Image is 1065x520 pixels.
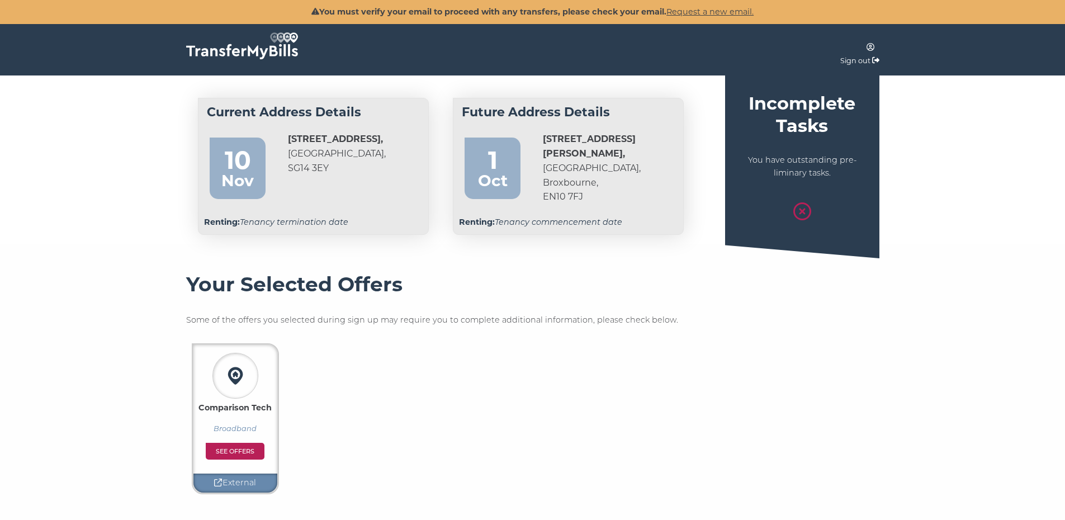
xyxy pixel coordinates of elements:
img: TransferMyBills.com - Helping ease the stress of moving [186,32,298,59]
img: Comparison Tech logo [216,356,255,395]
strong: [STREET_ADDRESS][PERSON_NAME], [543,134,636,159]
div: Nov [215,168,260,193]
div: 1 [470,140,515,168]
p: External [196,476,274,489]
strong: [STREET_ADDRESS], [288,134,383,144]
em: Broadband [214,424,257,433]
p: You must verify your email to proceed with any transfers, please check your email. [6,6,1059,18]
strong: Renting: [204,217,240,227]
address: [GEOGRAPHIC_DATA], SG14 3EY [288,132,386,176]
em: Tenancy commencement date [459,217,622,227]
h4: Current Address Details [207,104,419,121]
div: Oct [470,168,515,193]
h4: Incomplete Tasks [733,92,871,137]
a: Sign out [840,56,870,65]
div: 10 [215,140,260,168]
h4: Future Address Details [462,104,674,121]
a: 10 Nov [198,126,277,210]
a: Request a new email. [666,7,754,17]
strong: Renting: [459,217,495,227]
strong: Comparison Tech [198,403,272,413]
a: See offers [206,443,264,460]
em: Tenancy termination date [204,217,348,227]
address: [GEOGRAPHIC_DATA], Broxbourne, EN10 7FJ [543,132,646,204]
p: Some of the offers you selected during sign up may require you to complete additional information... [186,314,879,327]
a: [STREET_ADDRESS],[GEOGRAPHIC_DATA],SG14 3EY [288,132,386,176]
h3: Your Selected Offers [186,272,879,297]
a: 1 Oct [453,126,532,210]
p: You have outstanding pre-liminary tasks. [733,154,871,180]
a: [STREET_ADDRESS][PERSON_NAME],[GEOGRAPHIC_DATA],Broxbourne,EN10 7FJ [543,132,646,204]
